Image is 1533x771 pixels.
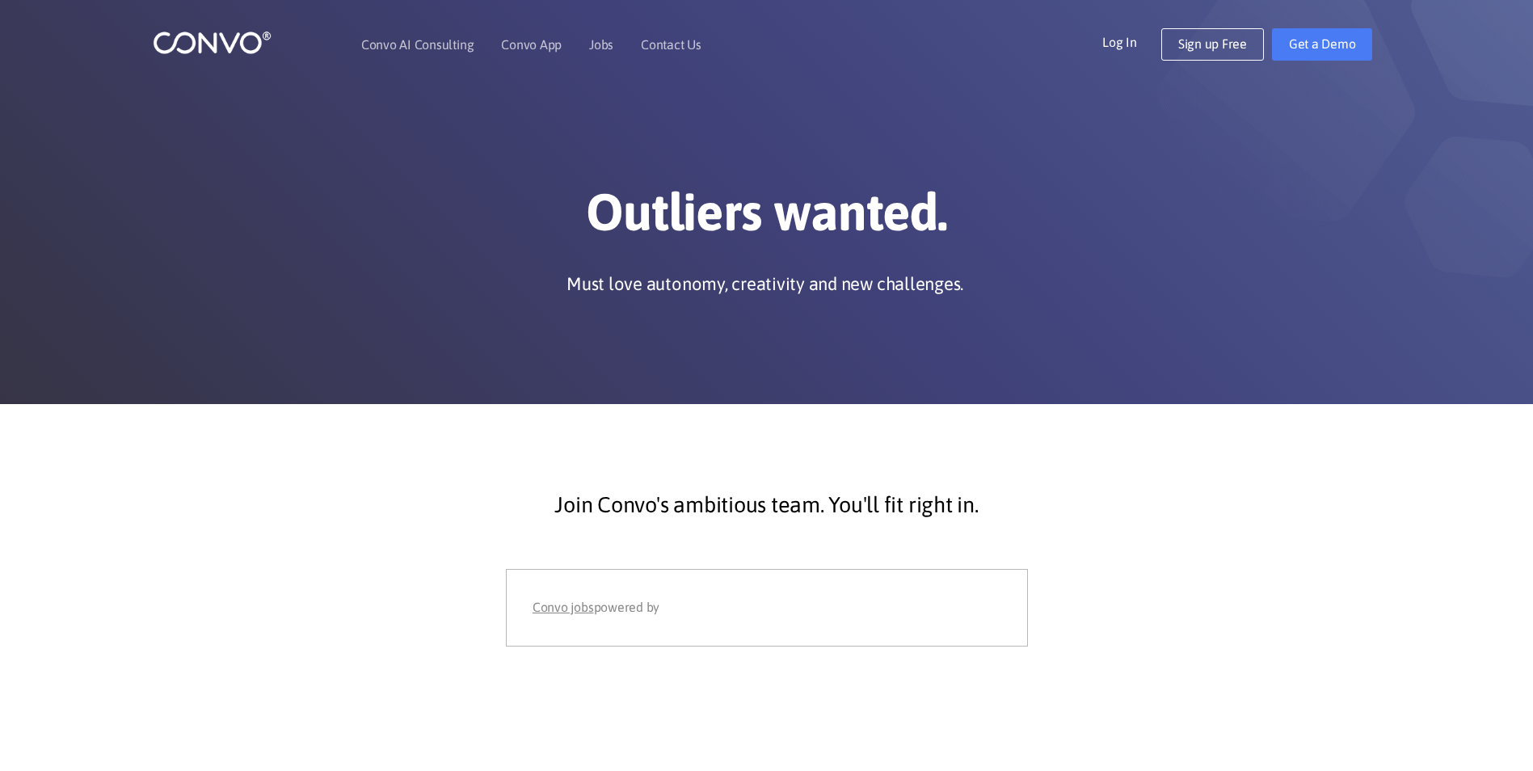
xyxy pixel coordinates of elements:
[1102,28,1161,54] a: Log In
[566,272,963,296] p: Must love autonomy, creativity and new challenges.
[361,38,474,51] a: Convo AI Consulting
[533,596,594,620] a: Convo jobs
[331,485,1203,525] p: Join Convo's ambitious team. You'll fit right in.
[1272,28,1373,61] a: Get a Demo
[153,30,272,55] img: logo_1.png
[589,38,613,51] a: Jobs
[641,38,701,51] a: Contact Us
[533,596,1000,620] div: powered by
[501,38,562,51] a: Convo App
[1161,28,1264,61] a: Sign up Free
[318,181,1215,255] h1: Outliers wanted.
